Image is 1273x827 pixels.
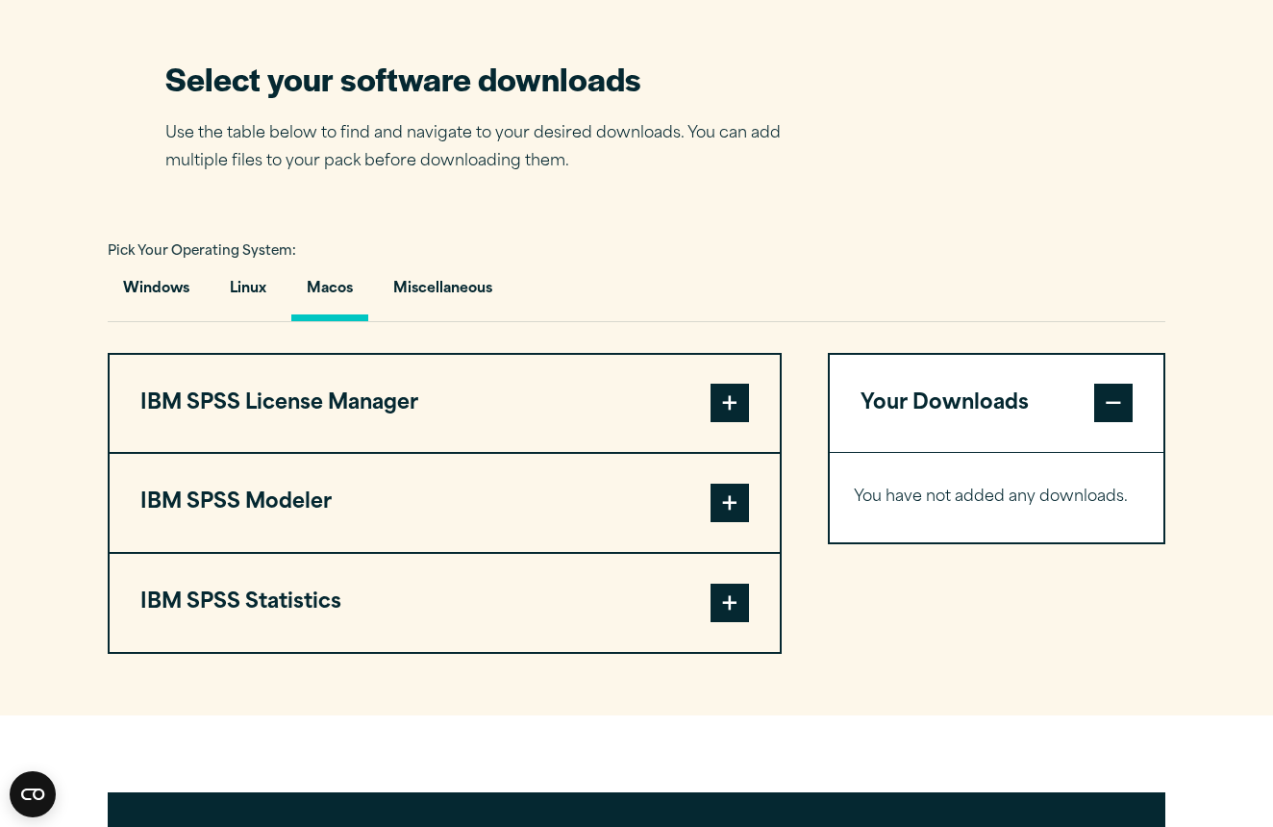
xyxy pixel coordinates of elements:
p: Use the table below to find and navigate to your desired downloads. You can add multiple files to... [165,120,810,176]
button: Open CMP widget [10,771,56,817]
div: Your Downloads [830,452,1163,542]
div: CookieBot Widget Contents [10,771,56,817]
p: You have not added any downloads. [854,484,1139,512]
button: Linux [214,266,282,321]
button: Miscellaneous [378,266,508,321]
button: Windows [108,266,205,321]
button: Your Downloads [830,355,1163,453]
button: IBM SPSS License Manager [110,355,780,453]
button: Macos [291,266,368,321]
button: IBM SPSS Statistics [110,554,780,652]
span: Pick Your Operating System: [108,245,296,258]
svg: CookieBot Widget Icon [10,771,56,817]
h2: Select your software downloads [165,57,810,100]
button: IBM SPSS Modeler [110,454,780,552]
